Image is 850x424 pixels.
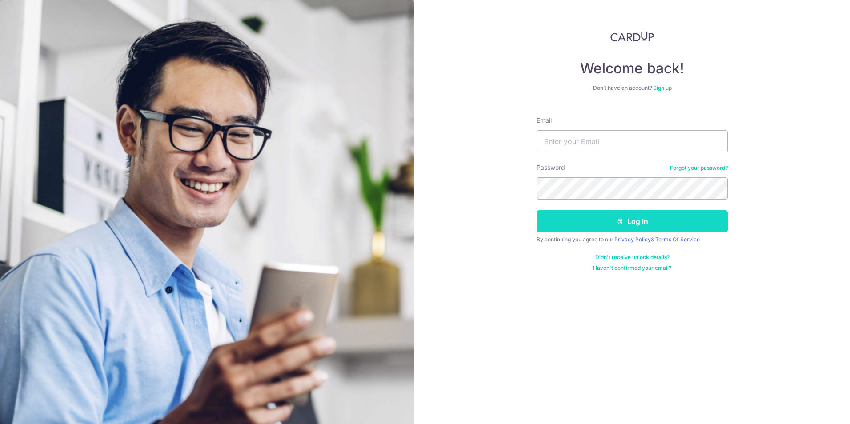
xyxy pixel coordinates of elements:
img: CardUp Logo [610,31,654,42]
input: Enter your Email [537,130,728,152]
a: Forgot your password? [670,164,728,172]
button: Log in [537,210,728,232]
a: Privacy Policy [614,236,651,243]
div: Don’t have an account? [537,84,728,92]
a: Haven't confirmed your email? [593,264,671,272]
h4: Welcome back! [537,60,728,77]
label: Password [537,163,565,172]
a: Didn't receive unlock details? [595,254,670,261]
label: Email [537,116,552,125]
a: Terms Of Service [655,236,700,243]
div: By continuing you agree to our & [537,236,728,243]
a: Sign up [653,84,672,91]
